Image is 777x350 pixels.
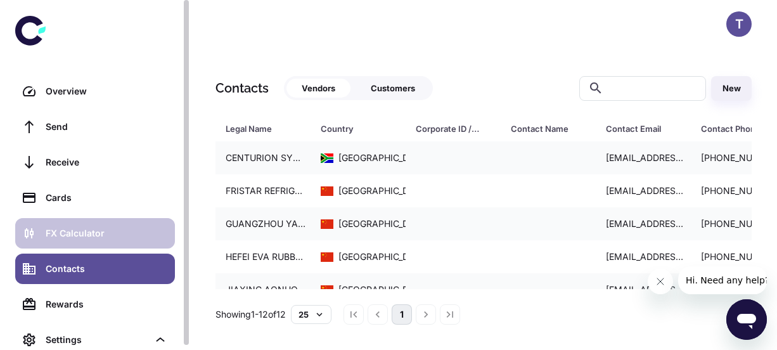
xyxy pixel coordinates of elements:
div: HEFEI EVA RUBBER MANUFACTURER CO., LTD [215,245,311,269]
div: FRISTAR REFRIGERATION LIMITED. [215,179,311,203]
button: 25 [291,305,331,324]
div: JIAXING AONUO TEXTILE TECHNOLOGY CO.,LTD [215,278,311,302]
div: Contact Email [606,120,669,138]
a: Cards [15,183,175,213]
div: [EMAIL_ADDRESS][DOMAIN_NAME] [596,146,691,170]
span: Contact Email [606,120,686,138]
div: [EMAIL_ADDRESS][DOMAIN_NAME] [596,179,691,203]
h1: Contacts [215,79,269,98]
div: Legal Name [226,120,289,138]
div: Rewards [46,297,167,311]
a: Rewards [15,289,175,320]
div: Contacts [46,262,167,276]
button: T [726,11,752,37]
iframe: Button to launch messaging window [726,299,767,340]
div: [GEOGRAPHIC_DATA] [338,283,429,297]
div: CENTURION SYSTEMS PTY LTD [215,146,311,170]
div: Send [46,120,167,134]
div: Settings [46,333,148,347]
div: Contact Phone [701,120,764,138]
div: Country [321,120,384,138]
div: Receive [46,155,167,169]
a: Send [15,112,175,142]
div: Corporate ID / VAT [416,120,479,138]
a: Overview [15,76,175,107]
div: [GEOGRAPHIC_DATA] [338,217,429,231]
span: Corporate ID / VAT [416,120,496,138]
a: Receive [15,147,175,178]
div: [EMAIL_ADDRESS][DOMAIN_NAME] [596,245,691,269]
button: New [711,76,752,101]
p: Showing 1-12 of 12 [215,308,286,321]
iframe: Close message [648,269,673,294]
div: [GEOGRAPHIC_DATA] [338,250,429,264]
span: Legal Name [226,120,305,138]
div: GUANGZHOU YAKOO CHEMICAL CO LTD [215,212,311,236]
a: Contacts [15,254,175,284]
span: Country [321,120,401,138]
button: page 1 [392,304,412,325]
span: Hi. Need any help? [8,9,91,19]
div: [EMAIL_ADDRESS][DOMAIN_NAME] [596,212,691,236]
div: Contact Name [511,120,574,138]
button: Customers [356,79,430,98]
div: [EMAIL_ADDRESS][DOMAIN_NAME] [596,278,691,302]
div: FX Calculator [46,226,167,240]
nav: pagination navigation [342,304,462,325]
a: FX Calculator [15,218,175,249]
div: [GEOGRAPHIC_DATA] [338,184,429,198]
div: Cards [46,191,167,205]
span: Contact Name [511,120,591,138]
div: [GEOGRAPHIC_DATA] [338,151,429,165]
iframe: Message from company [678,266,767,294]
div: Overview [46,84,167,98]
